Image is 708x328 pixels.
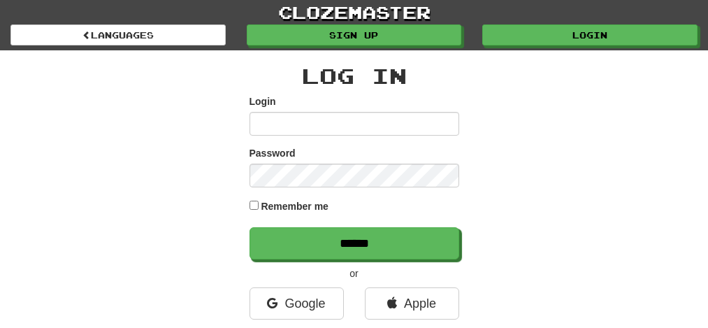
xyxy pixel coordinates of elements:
label: Remember me [261,199,328,213]
label: Login [250,94,276,108]
a: Sign up [247,24,462,45]
a: Google [250,287,344,320]
a: Languages [10,24,226,45]
h2: Log In [250,64,459,87]
a: Login [482,24,698,45]
a: Apple [365,287,459,320]
label: Password [250,146,296,160]
p: or [250,266,459,280]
